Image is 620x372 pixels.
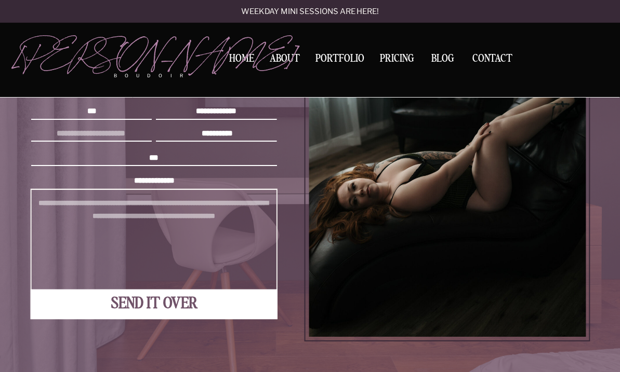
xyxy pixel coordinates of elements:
[111,296,197,311] b: SEND it over
[312,53,367,67] a: Portfolio
[114,72,200,79] p: boudoir
[377,53,417,67] a: Pricing
[33,296,275,312] a: SEND it over
[427,53,459,63] a: BLOG
[267,53,302,67] a: About
[24,26,225,71] div: Let's chat
[214,8,407,17] a: Weekday mini sessions are here!
[14,37,200,68] a: [PERSON_NAME]
[468,53,517,64] a: Contact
